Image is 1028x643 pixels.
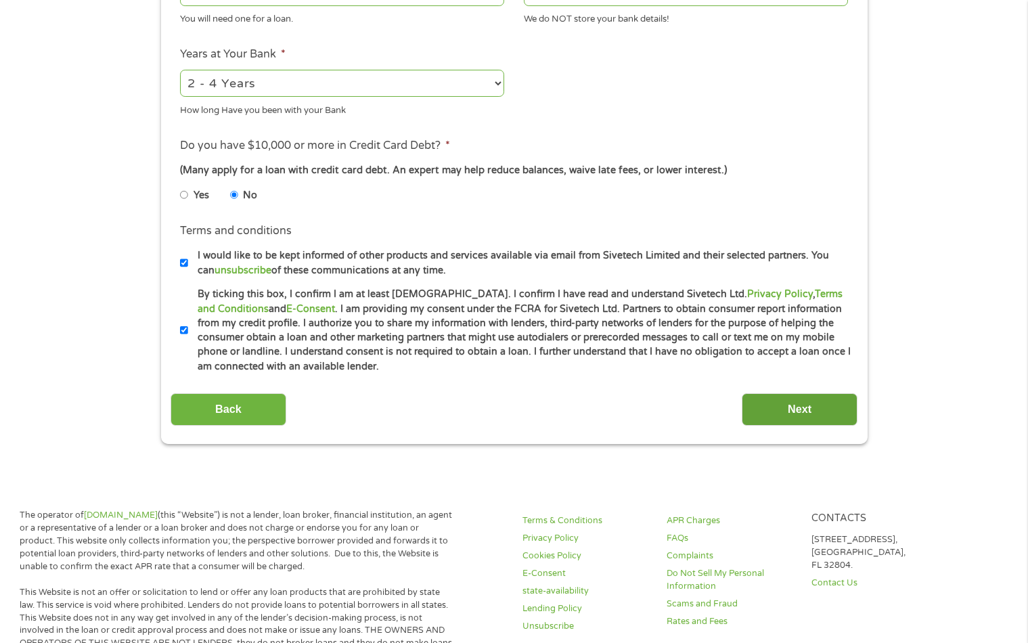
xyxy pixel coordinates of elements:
[522,585,650,598] a: state-availability
[667,598,795,611] a: Scams and Fraud
[742,393,857,426] input: Next
[180,139,450,153] label: Do you have $10,000 or more in Credit Card Debt?
[215,265,271,276] a: unsubscribe
[194,188,209,203] label: Yes
[524,8,848,26] div: We do NOT store your bank details!
[811,577,939,590] a: Contact Us
[180,224,292,238] label: Terms and conditions
[522,602,650,615] a: Lending Policy
[180,99,504,118] div: How long Have you been with your Bank
[84,510,158,520] a: [DOMAIN_NAME]
[522,620,650,633] a: Unsubscribe
[522,514,650,527] a: Terms & Conditions
[667,532,795,545] a: FAQs
[286,303,335,315] a: E-Consent
[522,550,650,562] a: Cookies Policy
[522,567,650,580] a: E-Consent
[20,509,453,573] p: The operator of (this “Website”) is not a lender, loan broker, financial institution, an agent or...
[180,8,504,26] div: You will need one for a loan.
[811,512,939,525] h4: Contacts
[667,550,795,562] a: Complaints
[180,47,286,62] label: Years at Your Bank
[667,615,795,628] a: Rates and Fees
[188,287,852,374] label: By ticking this box, I confirm I am at least [DEMOGRAPHIC_DATA]. I confirm I have read and unders...
[747,288,813,300] a: Privacy Policy
[171,393,286,426] input: Back
[811,533,939,572] p: [STREET_ADDRESS], [GEOGRAPHIC_DATA], FL 32804.
[180,163,847,178] div: (Many apply for a loan with credit card debt. An expert may help reduce balances, waive late fees...
[188,248,852,278] label: I would like to be kept informed of other products and services available via email from Sivetech...
[243,188,257,203] label: No
[198,288,843,314] a: Terms and Conditions
[522,532,650,545] a: Privacy Policy
[667,514,795,527] a: APR Charges
[667,567,795,593] a: Do Not Sell My Personal Information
